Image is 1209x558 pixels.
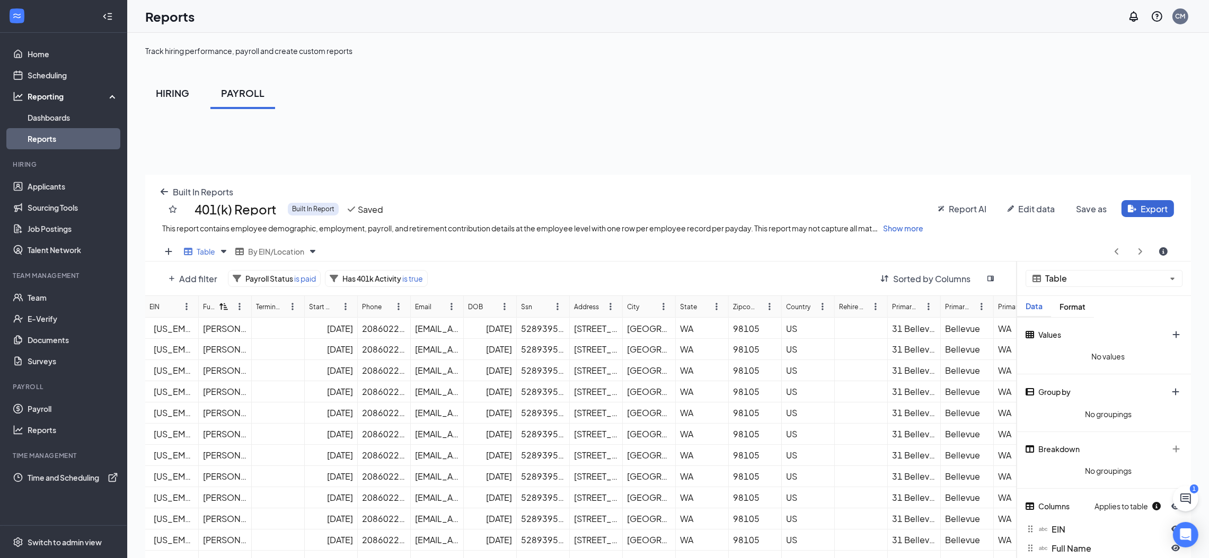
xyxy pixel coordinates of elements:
div: 2086022624 [362,449,406,461]
span: is true [401,274,423,283]
div: WA [998,449,1042,461]
a: Reports [28,419,118,440]
div: WA [998,344,1042,355]
div: 98105 [733,428,777,439]
div: Bellevue [945,365,989,376]
div: Bellevue [945,344,989,355]
div: Bellevue [945,407,989,418]
a: Team [28,287,118,308]
div: [GEOGRAPHIC_DATA] [627,386,671,397]
div: 98105 [733,344,777,355]
div: WA [998,492,1042,503]
div: [DATE] [309,365,353,376]
span: By EIN/Location [248,247,304,256]
div: [GEOGRAPHIC_DATA] [627,534,671,545]
div: 2086022624 [362,407,406,418]
button: ellipsis-vertical icon [494,298,515,315]
div: [STREET_ADDRESS] [574,365,618,376]
button: pencil icon [1001,200,1061,217]
div: [GEOGRAPHIC_DATA] [627,428,671,439]
div: [EMAIL_ADDRESS][DOMAIN_NAME] [415,365,459,376]
span: Columns [1038,501,1070,511]
button: Data [1017,296,1051,317]
div: [US_EMPLOYER_IDENTIFICATION_NUMBER] [154,534,194,545]
div: WA [680,471,724,482]
a: Dashboards [28,107,118,128]
div: Full Name [203,302,215,312]
div: [DATE] [468,344,512,355]
div: Hiring [13,160,116,169]
div: [DATE] [309,471,353,482]
div: [STREET_ADDRESS] [574,407,618,418]
div: 528939535 [521,344,565,355]
div: 98105 [733,407,777,418]
div: 31 Bellevue - Store [892,407,936,418]
a: Documents [28,329,118,350]
div: 1 [1190,484,1198,493]
div: [EMAIL_ADDRESS][DOMAIN_NAME] [415,386,459,397]
div: 528939535 [521,323,565,334]
button: ellipsis-vertical icon [653,298,674,315]
div: [STREET_ADDRESS] [574,471,618,482]
button: sidebar-flip icon [981,270,1000,287]
div: 528939535 [521,365,565,376]
div: Country [786,302,810,312]
button: circle-info icon [1153,243,1174,260]
span: Built In Reports [173,186,233,197]
div: [DATE] [468,323,512,334]
div: Zipcode [733,302,758,312]
div: [EMAIL_ADDRESS][DOMAIN_NAME] [415,513,459,524]
a: E-Verify [28,308,118,329]
button: ellipsis-vertical icon [388,298,409,315]
div: [EMAIL_ADDRESS][DOMAIN_NAME] [415,534,459,545]
div: US [786,534,830,545]
div: [US_EMPLOYER_IDENTIFICATION_NUMBER] [154,407,194,418]
div: City [627,302,639,312]
div: 2086022624 [362,471,406,482]
div: Track hiring performance, payroll and create custom reports [145,46,352,56]
div: 31 Bellevue - Store [892,344,936,355]
span: is paid [293,274,316,283]
div: Data [1017,302,1051,311]
div: WA [998,513,1042,524]
div: 528939535 [521,449,565,461]
div: [DATE] [309,344,353,355]
div: [DATE] [468,513,512,524]
div: Bellevue [945,323,989,334]
button: file-export icon [1122,200,1174,217]
svg: Collapse [102,11,113,22]
div: 31 Bellevue - Store [892,323,936,334]
a: Sourcing Tools [28,197,118,218]
div: Team Management [13,271,116,280]
div: Switch to admin view [28,537,102,547]
div: [PERSON_NAME] [PERSON_NAME] [203,323,247,334]
span: Saved [358,204,383,215]
div: [US_EMPLOYER_IDENTIFICATION_NUMBER] [154,449,194,461]
div: [EMAIL_ADDRESS][DOMAIN_NAME] [415,407,459,418]
div: WA [998,407,1042,418]
div: [GEOGRAPHIC_DATA] [627,492,671,503]
button: regular-star icon [162,201,183,218]
div: 2086022624 [362,386,406,397]
span: No groupings [1021,462,1195,480]
div: EIN [1018,520,1165,538]
div: US [786,323,830,334]
div: US [786,492,830,503]
button: plus icon [1165,383,1186,400]
a: Reports [28,128,118,149]
div: 31 Bellevue - Store [892,428,936,439]
span: Has 401k Activity [342,274,401,283]
button: arrow-left icon [154,183,240,200]
div: [DATE] [468,386,512,397]
span: Breakdown [1038,444,1080,454]
div: [DATE] [309,407,353,418]
a: Job Postings [28,218,118,239]
div: 2086022624 [362,534,406,545]
div: [GEOGRAPHIC_DATA] [627,365,671,376]
div: Views [145,242,1191,262]
div: Termination Date [256,302,281,312]
div: [PERSON_NAME] [PERSON_NAME] [203,365,247,376]
div: [DATE] [468,492,512,503]
button: ellipsis-vertical icon [335,298,356,315]
div: 528939535 [521,407,565,418]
